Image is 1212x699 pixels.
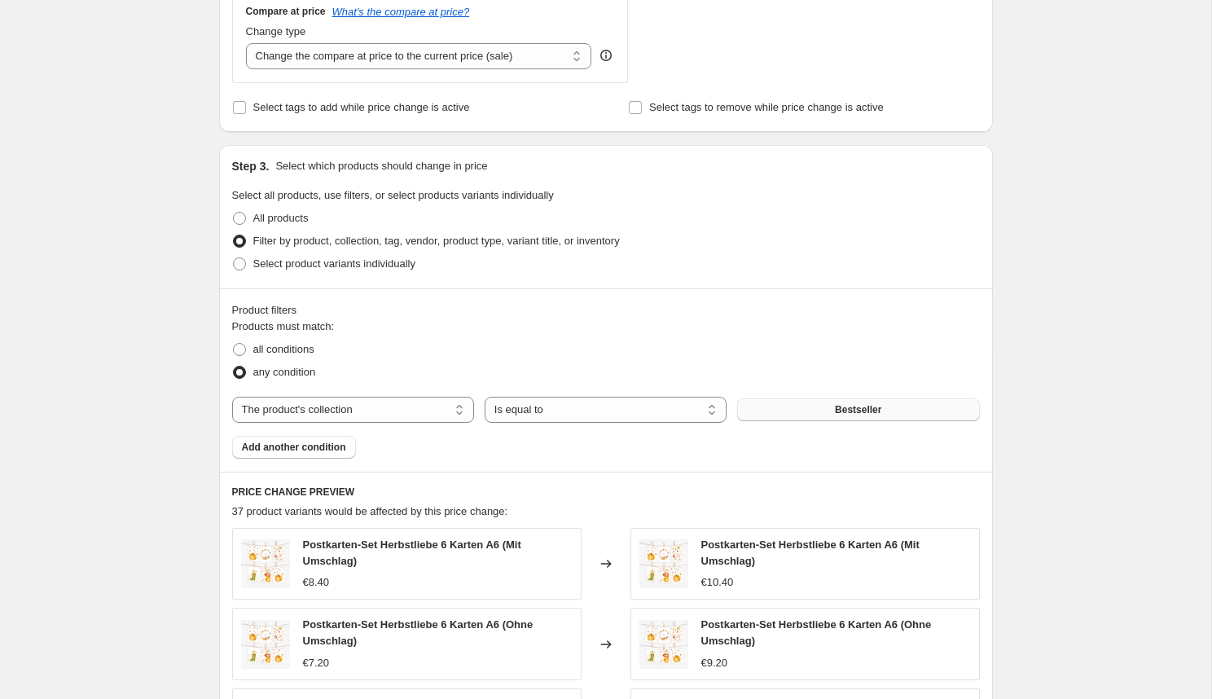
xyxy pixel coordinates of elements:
span: Postkarten-Set Herbstliebe 6 Karten A6 (Ohne Umschlag) [701,618,932,647]
img: il_fullxfull.6193539820_s2ba_80x.jpg [639,620,688,669]
span: Filter by product, collection, tag, vendor, product type, variant title, or inventory [253,235,620,247]
div: help [598,47,614,64]
img: il_fullxfull.6193539820_s2ba_80x.jpg [241,620,290,669]
span: any condition [253,366,316,378]
span: Postkarten-Set Herbstliebe 6 Karten A6 (Mit Umschlag) [701,539,920,567]
span: Select tags to add while price change is active [253,101,470,113]
span: Select product variants individually [253,257,415,270]
span: Postkarten-Set Herbstliebe 6 Karten A6 (Mit Umschlag) [303,539,521,567]
span: Select tags to remove while price change is active [649,101,884,113]
span: all conditions [253,343,314,355]
h6: PRICE CHANGE PREVIEW [232,486,980,499]
span: All products [253,212,309,224]
div: €9.20 [701,655,728,671]
div: Product filters [232,302,980,319]
span: 37 product variants would be affected by this price change: [232,505,508,517]
span: Postkarten-Set Herbstliebe 6 Karten A6 (Ohne Umschlag) [303,618,534,647]
span: Products must match: [232,320,335,332]
h2: Step 3. [232,158,270,174]
span: Bestseller [835,403,881,416]
div: €7.20 [303,655,330,671]
p: Select which products should change in price [275,158,487,174]
div: €10.40 [701,574,734,591]
button: Add another condition [232,436,356,459]
span: Add another condition [242,441,346,454]
img: il_fullxfull.6193539820_s2ba_80x.jpg [241,539,290,588]
button: Bestseller [737,398,979,421]
span: Select all products, use filters, or select products variants individually [232,189,554,201]
div: €8.40 [303,574,330,591]
span: Change type [246,25,306,37]
img: il_fullxfull.6193539820_s2ba_80x.jpg [639,539,688,588]
h3: Compare at price [246,5,326,18]
button: What's the compare at price? [332,6,470,18]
